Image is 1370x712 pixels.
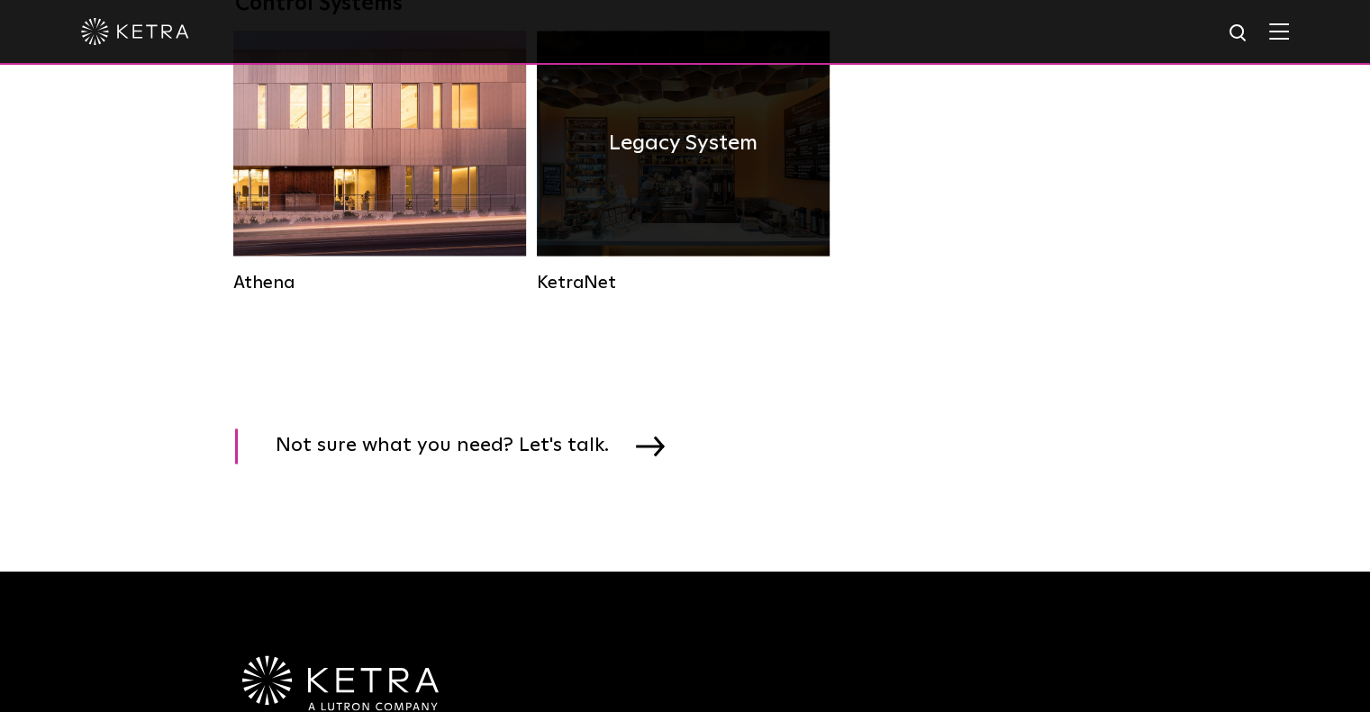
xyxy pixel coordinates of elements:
[636,436,665,455] img: arrow
[1269,23,1289,40] img: Hamburger%20Nav.svg
[1228,23,1250,45] img: search icon
[233,272,526,293] div: Athena
[276,428,636,464] span: Not sure what you need? Let's talk.
[233,31,526,293] a: Athena Commercial Solution
[537,31,830,293] a: KetraNet Legacy System
[609,126,758,160] h4: Legacy System
[537,272,830,293] div: KetraNet
[235,428,687,464] a: Not sure what you need? Let's talk.
[81,18,189,45] img: ketra-logo-2019-white
[242,655,439,711] img: Ketra-aLutronCo_White_RGB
